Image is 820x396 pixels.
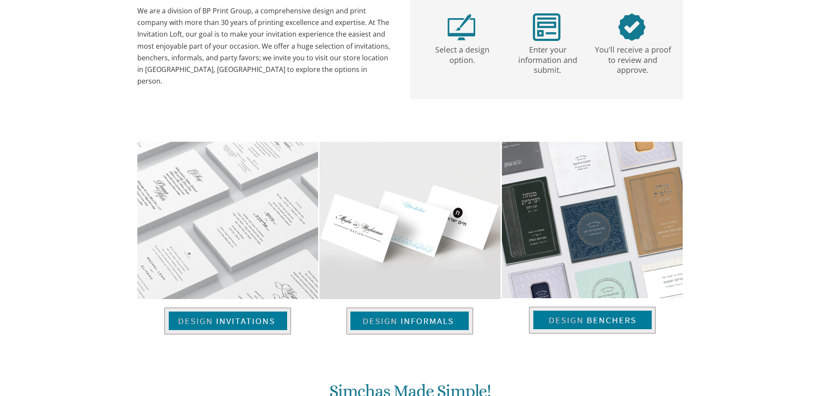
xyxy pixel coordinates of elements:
[421,41,503,65] p: Select a design option.
[137,5,393,87] div: We are a division of BP Print Group, a comprehensive design and print company with more than 30 y...
[618,13,646,41] img: step3.png
[533,13,560,41] img: step2.png
[448,13,475,41] img: step1.png
[507,41,588,75] p: Enter your information and submit.
[592,41,674,75] p: You'll receive a proof to review and approve.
